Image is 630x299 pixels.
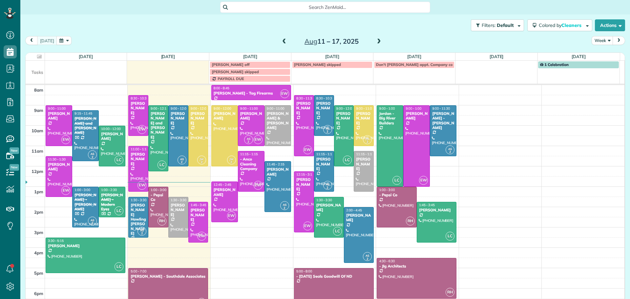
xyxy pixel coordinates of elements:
[324,129,332,135] small: 2
[31,148,43,154] span: 11am
[446,232,454,241] span: LC
[170,111,186,125] div: [PERSON_NAME]
[178,159,186,165] small: 2
[446,288,454,297] span: RH
[266,111,289,130] div: [PERSON_NAME] & [PERSON_NAME]
[296,101,312,115] div: [PERSON_NAME]
[267,106,284,111] span: 9:00 - 11:00
[406,106,421,111] span: 9:00 - 1:00
[365,137,369,140] span: JW
[25,36,38,45] button: prev
[101,127,121,131] span: 10:00 - 12:00
[34,108,43,113] span: 9am
[91,218,94,222] span: AS
[191,106,208,111] span: 9:00 - 12:00
[227,159,236,165] small: 2
[363,139,371,145] small: 2
[131,96,148,100] span: 8:30 - 10:30
[363,256,371,262] small: 2
[296,172,314,177] span: 12:15 - 3:15
[34,189,43,194] span: 1pm
[34,250,43,255] span: 4pm
[316,157,332,171] div: [PERSON_NAME]
[316,96,334,100] span: 8:30 - 10:30
[336,111,352,125] div: [PERSON_NAME]
[243,54,257,59] a: [DATE]
[130,101,146,115] div: [PERSON_NAME]
[296,177,312,191] div: [PERSON_NAME]
[379,111,401,125] div: Jordan - Big River Builders
[48,106,66,111] span: 9:00 - 11:00
[91,152,94,156] span: AS
[392,176,401,185] span: LC
[48,244,123,248] div: [PERSON_NAME]
[74,193,97,212] div: [PERSON_NAME] - [PERSON_NAME]
[170,203,186,217] div: [PERSON_NAME]
[303,145,312,154] span: EW
[214,106,231,111] span: 9:00 - 12:00
[171,198,186,202] span: 1:30 - 3:30
[304,37,317,45] span: Aug
[212,62,249,67] span: [PERSON_NAME] off
[283,203,286,206] span: AS
[379,188,395,192] span: 1:00 - 3:00
[326,127,329,130] span: AS
[213,187,236,197] div: [PERSON_NAME]
[326,182,329,186] span: AS
[244,139,253,145] small: 2
[296,269,312,273] span: 5:00 - 8:00
[346,208,362,212] span: 2:00 - 4:45
[34,87,43,93] span: 8am
[356,111,372,125] div: [PERSON_NAME]
[240,152,258,156] span: 11:15 - 1:15
[316,152,334,156] span: 11:15 - 1:15
[379,193,415,197] div: - Pepsi Co
[137,125,146,134] span: EW
[115,206,123,215] span: LC
[161,54,175,59] a: [DATE]
[88,154,96,160] small: 2
[213,111,236,121] div: [PERSON_NAME]
[137,181,146,190] span: EW
[266,167,289,177] div: [PERSON_NAME]
[150,111,166,139] div: [PERSON_NAME] and [PERSON_NAME]
[48,162,70,172] div: [PERSON_NAME]
[101,188,117,192] span: 1:00 - 2:30
[115,156,123,164] span: LC
[432,106,450,111] span: 9:00 - 11:30
[198,159,206,165] small: 2
[254,181,262,190] span: EW
[356,152,374,156] span: 11:15 - 1:15
[343,156,352,164] span: LC
[366,254,369,257] span: AS
[296,96,314,100] span: 8:30 - 11:30
[333,227,342,236] span: LC
[296,274,372,279] div: - [DATE] Seals Goodwill Of ND
[34,209,43,215] span: 2pm
[240,157,262,171] div: - Anco Cleaning Company
[190,208,206,222] div: [PERSON_NAME]
[379,259,395,263] span: 4:30 - 6:30
[115,262,123,271] span: LC
[432,111,454,130] div: [PERSON_NAME] - [PERSON_NAME]
[240,106,258,111] span: 9:00 - 11:00
[34,291,43,296] span: 6pm
[130,152,146,166] div: [PERSON_NAME]
[157,217,166,225] span: RH
[356,106,374,111] span: 9:00 - 11:00
[325,54,339,59] a: [DATE]
[376,62,462,67] span: Don't [PERSON_NAME] appt. Company coming
[131,198,146,202] span: 1:30 - 3:30
[10,147,19,154] span: New
[280,89,289,98] span: EW
[471,19,524,31] button: Filters: Default
[419,208,455,212] div: [PERSON_NAME]
[316,198,332,202] span: 1:30 - 3:30
[446,149,454,155] small: 2
[336,106,354,111] span: 9:00 - 12:00
[214,182,231,187] span: 12:45 - 2:45
[79,54,93,59] a: [DATE]
[74,111,92,116] span: 9:15 - 11:45
[527,19,592,31] button: Colored byCleaners
[539,22,584,28] span: Colored by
